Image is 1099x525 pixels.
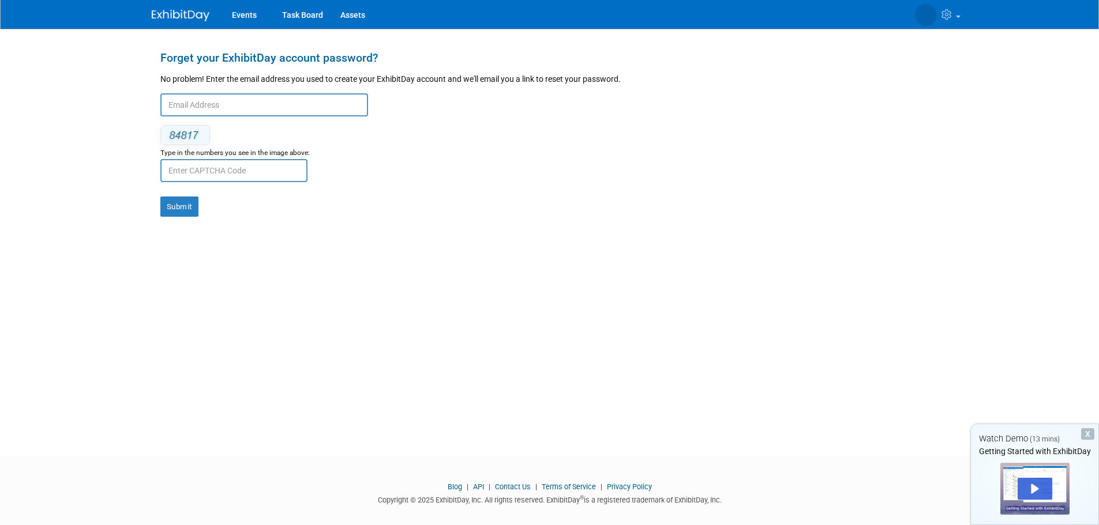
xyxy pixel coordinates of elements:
a: Terms of Service [542,482,596,491]
span: | [464,482,471,491]
img: Christi Fabela [915,4,937,26]
span: (13 mins) [1030,435,1060,443]
div: Watch Demo [971,433,1098,445]
input: Email Address [160,93,368,116]
h1: Forget your ExhibitDay account password? [160,52,957,65]
img: ExhibitDay [152,10,209,21]
a: Privacy Policy [607,482,652,491]
span: | [532,482,540,491]
div: No problem! Enter the email address you used to create your ExhibitDay account and we'll email yo... [160,70,957,93]
input: Enter CAPTCHA Code [160,159,307,182]
small: Type in the numbers you see in the image above: [160,149,310,157]
img: CAPTCHA image [160,125,210,146]
span: | [486,482,493,491]
div: Dismiss [1081,428,1094,440]
span: | [598,482,605,491]
button: Submit [160,197,198,217]
a: Blog [448,482,462,491]
div: Getting Started with ExhibitDay [971,445,1098,457]
sup: ® [580,494,584,501]
div: Play [1018,478,1052,500]
a: API [473,482,484,491]
a: Contact Us [495,482,531,491]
